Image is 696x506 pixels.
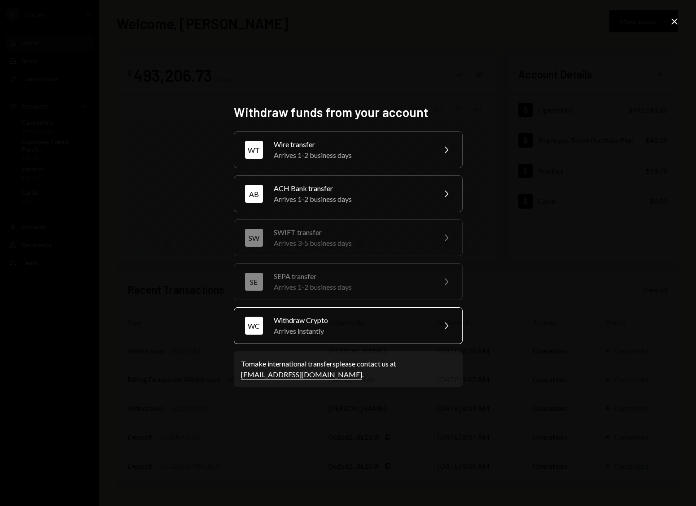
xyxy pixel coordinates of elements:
div: SWIFT transfer [274,227,430,238]
div: SE [245,273,263,291]
div: Arrives instantly [274,326,430,336]
div: Arrives 3-5 business days [274,238,430,249]
div: ACH Bank transfer [274,183,430,194]
div: Arrives 1-2 business days [274,194,430,205]
div: WT [245,141,263,159]
div: Withdraw Crypto [274,315,430,326]
div: Arrives 1-2 business days [274,282,430,292]
a: [EMAIL_ADDRESS][DOMAIN_NAME] [241,370,362,379]
div: Arrives 1-2 business days [274,150,430,161]
div: To make international transfers please contact us at . [241,358,455,380]
button: SWSWIFT transferArrives 3-5 business days [234,219,463,256]
div: SEPA transfer [274,271,430,282]
div: Wire transfer [274,139,430,150]
button: WCWithdraw CryptoArrives instantly [234,307,463,344]
button: ABACH Bank transferArrives 1-2 business days [234,175,463,212]
button: WTWire transferArrives 1-2 business days [234,131,463,168]
div: WC [245,317,263,335]
div: AB [245,185,263,203]
h2: Withdraw funds from your account [234,104,463,121]
div: SW [245,229,263,247]
button: SESEPA transferArrives 1-2 business days [234,263,463,300]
